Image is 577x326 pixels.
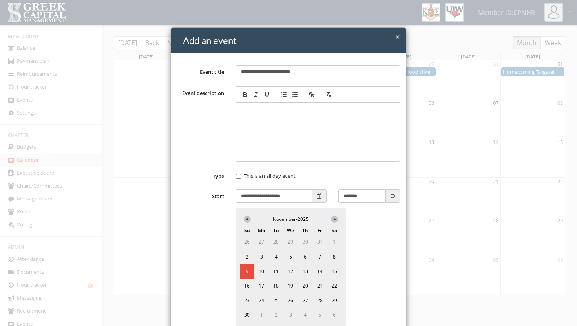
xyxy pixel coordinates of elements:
[312,293,327,308] span: 28
[240,264,254,279] span: 9
[254,279,269,293] span: 17
[327,293,341,308] span: 29
[240,235,254,249] span: 26
[236,174,241,179] input: This is an all day event
[283,279,298,293] span: 19
[269,227,283,235] span: Tu
[298,235,312,249] span: 30
[254,227,269,235] span: Mo
[283,293,298,308] span: 26
[298,308,312,322] span: 4
[171,66,230,76] label: Event title
[298,279,312,293] span: 20
[240,250,254,264] span: 2
[254,308,269,322] span: 1
[327,279,341,293] span: 22
[312,235,327,249] span: 31
[298,227,312,235] span: Th
[283,308,298,322] span: 3
[269,235,283,249] span: 28
[171,190,230,200] label: Start
[312,279,327,293] span: 21
[298,293,312,308] span: 27
[240,279,254,293] span: 16
[269,279,283,293] span: 18
[240,227,254,235] span: Su
[283,227,298,235] span: We
[171,170,230,180] label: Type
[298,250,312,264] span: 6
[171,87,230,97] label: Event description
[312,227,327,235] span: Fr
[236,172,296,180] label: This is an all day event
[254,293,269,308] span: 24
[327,250,341,264] span: 8
[296,216,298,222] span: -
[312,250,327,264] span: 7
[283,264,298,279] span: 12
[269,250,283,264] span: 4
[327,264,341,279] span: 15
[327,227,341,235] span: Sa
[327,235,341,249] span: 1
[269,308,283,322] span: 2
[312,264,327,279] span: 14
[327,308,341,322] span: 6
[240,293,254,308] span: 23
[254,250,269,264] span: 3
[298,216,309,222] span: 2025
[269,264,283,279] span: 11
[254,235,269,249] span: 27
[395,31,400,42] span: ×
[298,264,312,279] span: 13
[273,216,296,222] span: November
[254,264,269,279] span: 10
[183,34,400,47] h4: Add an event
[269,293,283,308] span: 25
[283,250,298,264] span: 5
[240,308,254,322] span: 30
[283,235,298,249] span: 29
[312,308,327,322] span: 5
